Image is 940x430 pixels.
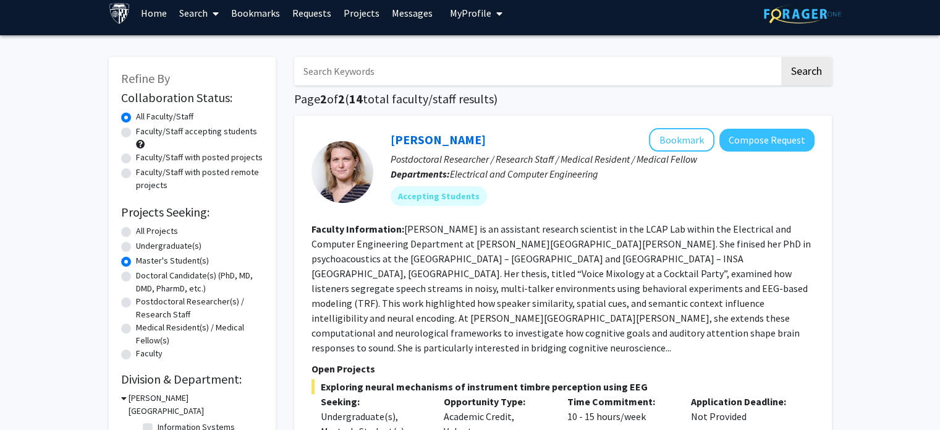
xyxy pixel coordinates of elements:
[129,392,263,418] h3: [PERSON_NAME][GEOGRAPHIC_DATA]
[764,4,841,24] img: ForagerOne Logo
[391,186,487,206] mat-chip: Accepting Students
[450,7,491,19] span: My Profile
[136,151,263,164] label: Faculty/Staff with posted projects
[311,223,404,235] b: Faculty Information:
[391,152,815,166] p: Postdoctoral Researcher / Research Staff / Medical Resident / Medical Fellow
[136,269,263,295] label: Doctoral Candidate(s) (PhD, MD, DMD, PharmD, etc.)
[136,225,178,238] label: All Projects
[320,91,327,106] span: 2
[109,2,130,24] img: Johns Hopkins University Logo
[391,168,450,180] b: Departments:
[136,321,263,347] label: Medical Resident(s) / Medical Fellow(s)
[311,223,811,354] fg-read-more: [PERSON_NAME] is an assistant research scientist in the LCAP Lab within the Electrical and Comput...
[136,125,257,138] label: Faculty/Staff accepting students
[649,128,714,152] button: Add Moira-Phoebe Huet to Bookmarks
[311,379,815,394] span: Exploring neural mechanisms of instrument timbre perception using EEG
[781,57,832,85] button: Search
[136,295,263,321] label: Postdoctoral Researcher(s) / Research Staff
[349,91,363,106] span: 14
[567,394,672,409] p: Time Commitment:
[121,205,263,220] h2: Projects Seeking:
[450,168,598,180] span: Electrical and Computer Engineering
[338,91,345,106] span: 2
[136,239,201,252] label: Undergraduate(s)
[121,372,263,387] h2: Division & Department:
[136,347,163,360] label: Faculty
[311,361,815,376] p: Open Projects
[321,394,426,409] p: Seeking:
[136,254,209,267] label: Master's Student(s)
[136,110,193,123] label: All Faculty/Staff
[136,166,263,192] label: Faculty/Staff with posted remote projects
[121,71,170,86] span: Refine By
[719,129,815,152] button: Compose Request to Moira-Phoebe Huet
[294,57,779,85] input: Search Keywords
[121,90,263,105] h2: Collaboration Status:
[444,394,549,409] p: Opportunity Type:
[9,374,53,421] iframe: Chat
[294,92,832,106] h1: Page of ( total faculty/staff results)
[391,132,486,147] a: [PERSON_NAME]
[691,394,796,409] p: Application Deadline:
